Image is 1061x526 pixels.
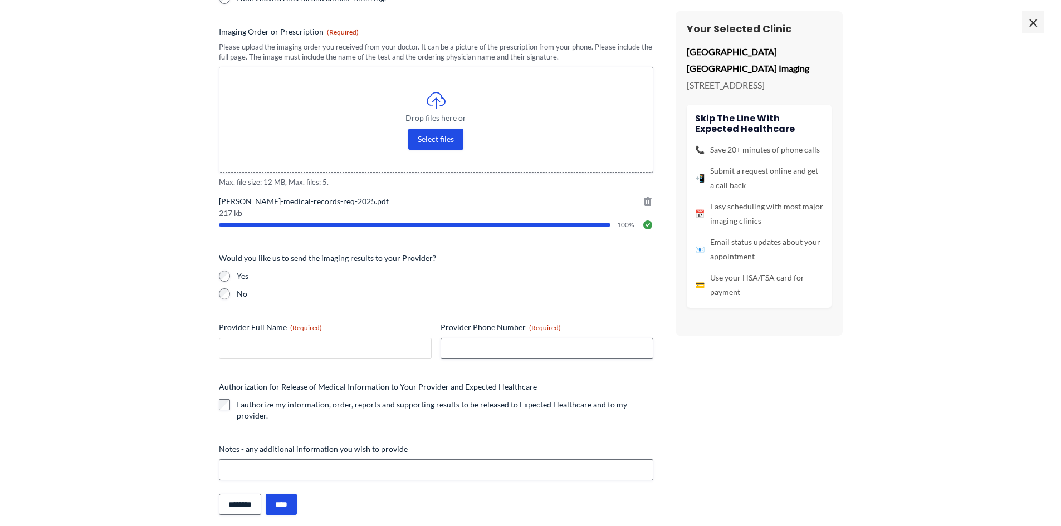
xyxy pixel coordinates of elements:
label: Notes - any additional information you wish to provide [219,444,653,455]
li: Use your HSA/FSA card for payment [695,271,823,299]
span: 📧 [695,242,705,257]
span: 217 kb [219,209,653,217]
p: [STREET_ADDRESS] [687,77,832,94]
label: No [237,288,653,299]
h3: Your Selected Clinic [687,22,832,35]
label: Yes [237,271,653,282]
li: Submit a request online and get a call back [695,164,823,193]
span: (Required) [327,28,359,36]
button: select files, imaging order or prescription(required) [408,129,463,150]
span: Drop files here or [242,114,630,122]
h4: Skip the line with Expected Healthcare [695,113,823,134]
span: 💳 [695,278,705,292]
span: (Required) [290,323,322,332]
span: 📅 [695,207,705,221]
span: Max. file size: 12 MB, Max. files: 5. [219,177,653,188]
p: [GEOGRAPHIC_DATA] [GEOGRAPHIC_DATA] Imaging [687,43,832,76]
div: Please upload the imaging order you received from your doctor. It can be a picture of the prescri... [219,42,653,62]
span: [PERSON_NAME]-medical-records-req-2025.pdf [219,196,653,207]
label: Imaging Order or Prescription [219,26,653,37]
span: 100% [617,222,635,228]
span: (Required) [529,323,561,332]
li: Email status updates about your appointment [695,235,823,264]
span: 📞 [695,142,705,157]
label: Provider Phone Number [441,322,653,333]
label: Provider Full Name [219,322,432,333]
span: × [1022,11,1044,33]
li: Save 20+ minutes of phone calls [695,142,823,157]
legend: Would you like us to send the imaging results to your Provider? [219,253,436,264]
li: Easy scheduling with most major imaging clinics [695,199,823,228]
span: 📲 [695,171,705,185]
legend: Authorization for Release of Medical Information to Your Provider and Expected Healthcare [219,381,537,392]
label: I authorize my information, order, reports and supporting results to be released to Expected Heal... [237,399,653,421]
